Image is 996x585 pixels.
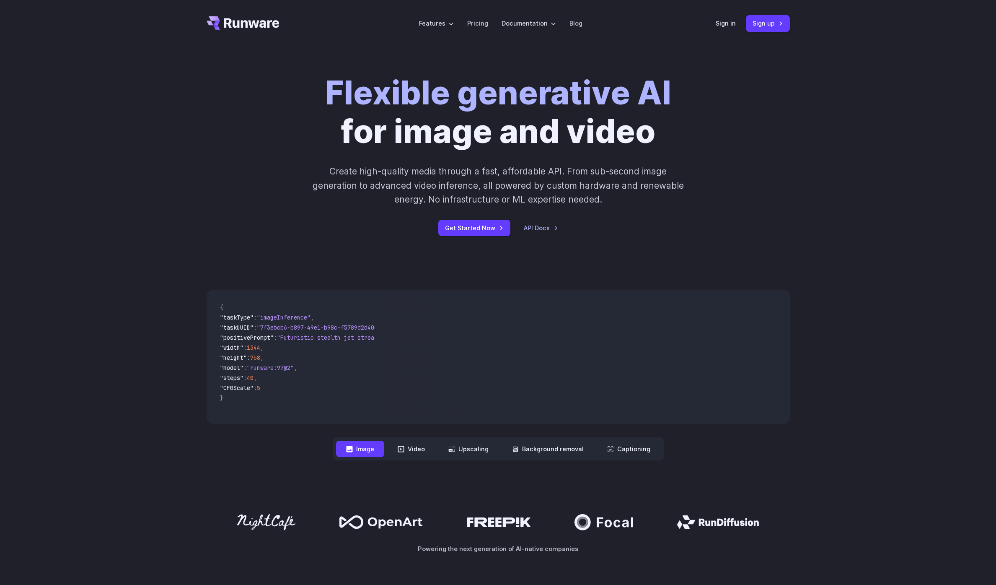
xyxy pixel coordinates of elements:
[257,314,310,321] span: "imageInference"
[247,354,250,361] span: :
[220,314,254,321] span: "taskType"
[220,374,243,382] span: "steps"
[336,441,384,457] button: Image
[294,364,297,372] span: ,
[247,364,294,372] span: "runware:97@2"
[250,354,260,361] span: 768
[502,18,556,28] label: Documentation
[277,334,582,341] span: "Futuristic stealth jet streaking through a neon-lit cityscape with glowing purple exhaust"
[243,374,247,382] span: :
[257,324,384,331] span: "7f3ebcb6-b897-49e1-b98c-f5789d2d40d7"
[220,354,247,361] span: "height"
[254,314,257,321] span: :
[243,364,247,372] span: :
[746,15,790,31] a: Sign up
[274,334,277,341] span: :
[247,344,260,351] span: 1344
[220,364,243,372] span: "model"
[260,344,264,351] span: ,
[311,164,685,206] p: Create high-quality media through a fast, affordable API. From sub-second image generation to adv...
[260,354,264,361] span: ,
[254,374,257,382] span: ,
[438,441,499,457] button: Upscaling
[257,384,260,392] span: 5
[419,18,454,28] label: Features
[207,16,279,30] a: Go to /
[254,384,257,392] span: :
[325,73,671,112] strong: Flexible generative AI
[597,441,660,457] button: Captioning
[247,374,254,382] span: 40
[254,324,257,331] span: :
[220,384,254,392] span: "CFGScale"
[220,304,223,311] span: {
[220,324,254,331] span: "taskUUID"
[569,18,582,28] a: Blog
[388,441,435,457] button: Video
[325,74,671,151] h1: for image and video
[716,18,736,28] a: Sign in
[220,334,274,341] span: "positivePrompt"
[207,544,790,554] p: Powering the next generation of AI-native companies
[524,223,558,233] a: API Docs
[220,344,243,351] span: "width"
[220,394,223,402] span: }
[467,18,488,28] a: Pricing
[243,344,247,351] span: :
[438,220,510,236] a: Get Started Now
[502,441,594,457] button: Background removal
[310,314,314,321] span: ,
